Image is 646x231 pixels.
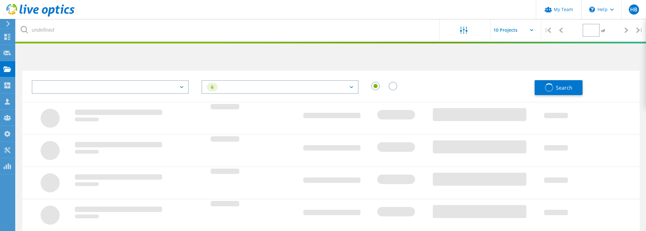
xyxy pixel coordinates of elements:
span: of [601,28,605,33]
span: HB [630,7,637,12]
span: Search [556,84,572,91]
div: | [633,19,646,42]
button: Search [535,80,583,95]
a: Live Optics Dashboard [6,13,75,18]
div: 6 [207,83,218,91]
div: | [541,19,554,42]
input: undefined [16,19,440,41]
svg: \n [589,7,595,12]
